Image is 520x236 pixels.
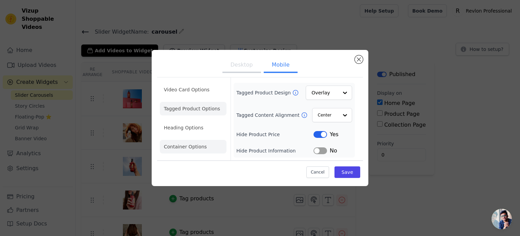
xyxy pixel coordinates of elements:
[492,209,512,229] div: Open chat
[236,131,313,138] label: Hide Product Price
[236,147,313,154] label: Hide Product Information
[160,102,226,115] li: Tagged Product Options
[330,147,337,155] span: No
[222,58,261,73] button: Desktop
[160,140,226,153] li: Container Options
[306,166,329,178] button: Cancel
[334,166,360,178] button: Save
[160,121,226,134] li: Heading Options
[160,83,226,96] li: Video Card Options
[355,55,363,63] button: Close modal
[236,89,292,96] label: Tagged Product Design
[264,58,298,73] button: Mobile
[236,112,301,119] label: Tagged Content Alignment
[330,130,339,139] span: Yes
